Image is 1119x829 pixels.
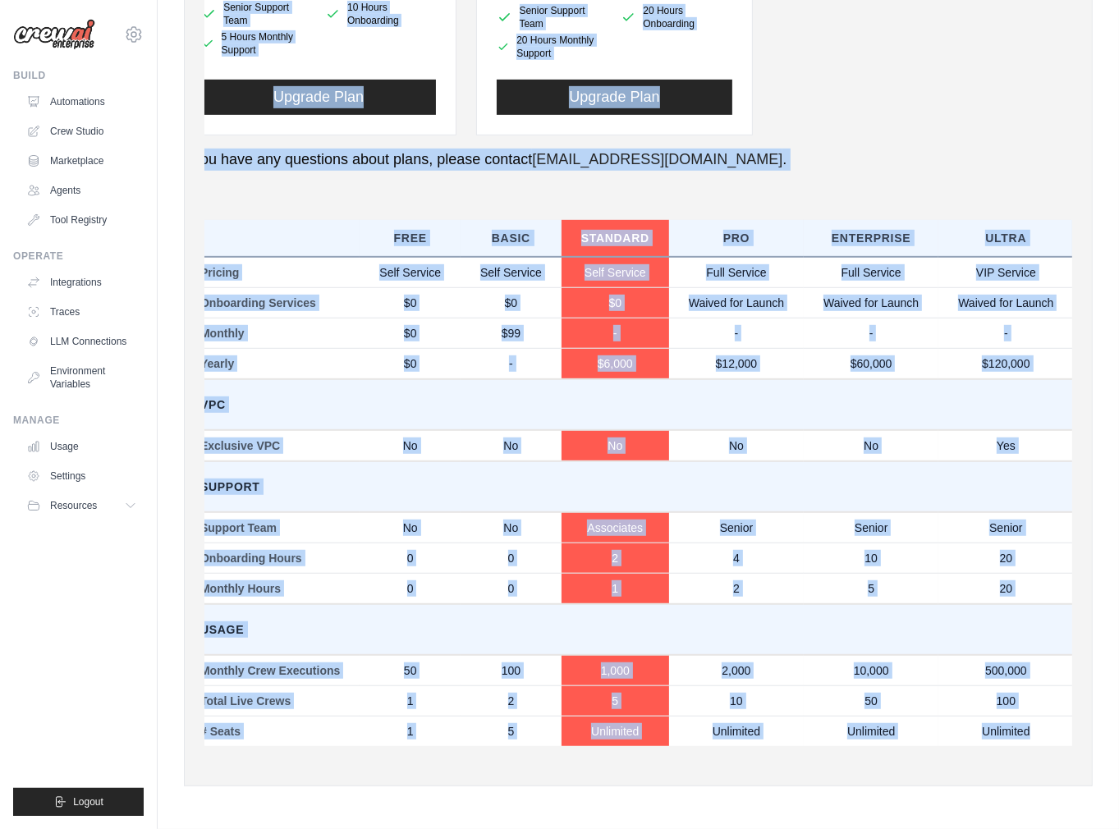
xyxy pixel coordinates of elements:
[20,463,144,489] a: Settings
[360,430,461,461] td: No
[461,287,562,318] td: $0
[562,573,669,604] td: 1
[461,220,562,257] th: Basic
[562,716,669,746] td: Unlimited
[181,543,360,573] td: Onboarding Hours
[669,220,804,257] th: Pro
[938,430,1073,461] td: Yes
[804,685,938,716] td: 50
[461,543,562,573] td: 0
[20,299,144,325] a: Traces
[938,685,1073,716] td: 100
[621,4,731,30] li: 20 Hours Onboarding
[669,685,804,716] td: 10
[181,149,1048,171] p: If you have any questions about plans, please contact .
[669,348,804,379] td: $12,000
[804,318,938,348] td: -
[669,716,804,746] td: Unlimited
[360,685,461,716] td: 1
[13,19,95,50] img: Logo
[181,287,360,318] td: Onboarding Services
[804,716,938,746] td: Unlimited
[804,430,938,461] td: No
[360,543,461,573] td: 0
[20,118,144,144] a: Crew Studio
[669,257,804,288] td: Full Service
[181,348,360,379] td: Yearly
[20,207,144,233] a: Tool Registry
[20,269,144,295] a: Integrations
[360,287,461,318] td: $0
[938,318,1073,348] td: -
[20,433,144,460] a: Usage
[461,348,562,379] td: -
[938,348,1073,379] td: $120,000
[13,414,144,427] div: Manage
[669,512,804,543] td: Senior
[804,543,938,573] td: 10
[804,655,938,686] td: 10,000
[497,80,731,115] button: Upgrade Plan
[360,318,461,348] td: $0
[562,543,669,573] td: 2
[461,512,562,543] td: No
[461,655,562,686] td: 100
[938,573,1073,604] td: 20
[201,1,312,27] li: Senior Support Team
[562,348,669,379] td: $6,000
[497,4,608,30] li: Senior Support Team
[181,257,360,288] td: Pricing
[13,250,144,263] div: Operate
[360,348,461,379] td: $0
[804,220,938,257] th: Enterprise
[669,573,804,604] td: 2
[562,287,669,318] td: $0
[360,257,461,288] td: Self Service
[938,220,1073,257] th: Ultra
[360,716,461,746] td: 1
[201,30,312,57] li: 5 Hours Monthly Support
[804,257,938,288] td: Full Service
[669,318,804,348] td: -
[181,685,360,716] td: Total Live Crews
[20,148,144,174] a: Marketplace
[562,257,669,288] td: Self Service
[804,287,938,318] td: Waived for Launch
[181,512,360,543] td: Support Team
[804,573,938,604] td: 5
[938,716,1073,746] td: Unlimited
[461,257,562,288] td: Self Service
[461,318,562,348] td: $99
[181,604,1074,655] td: Usage
[461,573,562,604] td: 0
[181,716,360,746] td: # Seats
[804,348,938,379] td: $60,000
[181,318,360,348] td: Monthly
[532,151,782,167] a: [EMAIL_ADDRESS][DOMAIN_NAME]
[20,89,144,115] a: Automations
[13,788,144,816] button: Logout
[497,34,608,60] li: 20 Hours Monthly Support
[50,499,97,512] span: Resources
[20,177,144,204] a: Agents
[13,69,144,82] div: Build
[562,512,669,543] td: Associates
[669,543,804,573] td: 4
[1037,750,1119,829] div: Widget de chat
[938,287,1073,318] td: Waived for Launch
[562,430,669,461] td: No
[938,512,1073,543] td: Senior
[20,328,144,355] a: LLM Connections
[325,1,436,27] li: 10 Hours Onboarding
[181,379,1074,430] td: VPC
[181,430,360,461] td: Exclusive VPC
[804,512,938,543] td: Senior
[20,358,144,397] a: Environment Variables
[938,655,1073,686] td: 500,000
[360,220,461,257] th: Free
[461,685,562,716] td: 2
[669,430,804,461] td: No
[562,685,669,716] td: 5
[562,318,669,348] td: -
[360,512,461,543] td: No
